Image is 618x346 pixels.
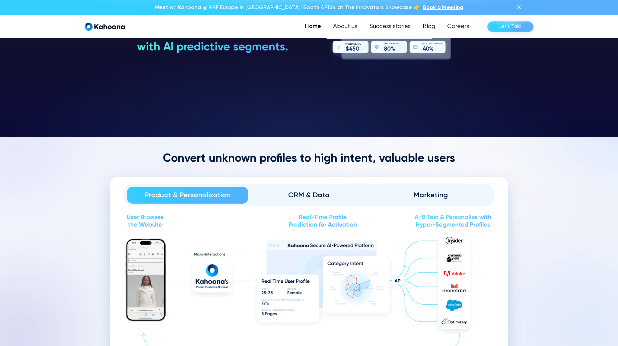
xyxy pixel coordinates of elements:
text: 0 [387,46,391,52]
text: 4 [349,46,353,52]
text: S [431,43,432,45]
text: u [385,43,387,45]
a: Success stories [363,21,417,33]
a: Book a Meeting [423,4,463,11]
text: e [348,43,349,45]
text: b [426,43,427,45]
text: 5 [352,46,355,52]
text: 8 [384,46,387,52]
text: a [390,43,391,45]
g: Prob. to Subscribe [422,43,442,45]
text: . [427,43,428,45]
text: e [392,43,394,45]
text: o [425,43,426,45]
text: r [347,43,348,45]
text: d [349,43,351,45]
text: i [350,43,351,45]
text: o [396,43,398,45]
text: . [399,43,400,45]
text: s [391,43,393,45]
text: % [429,46,434,52]
a: Home [299,21,327,33]
g: Purchase Prob. [384,43,400,45]
text: P [394,43,395,45]
text: V [360,43,361,45]
a: Let’s Talk! [487,21,534,32]
text: c [351,43,352,45]
span: Book a Meeting [423,5,463,10]
a: home [84,22,125,31]
text: b [434,43,435,45]
div: Let’s Talk! [499,22,521,31]
text: O [358,43,360,45]
text: c [436,43,438,45]
div: CRM & Data [257,190,362,200]
text: c [387,43,388,45]
g: Predicted AOV [346,43,361,45]
g: 40 [422,46,429,52]
text: u [433,43,434,45]
text: h [389,43,390,45]
a: Careers [441,21,475,33]
text: o [429,43,431,45]
h3: with AI predictive segments. [137,40,288,55]
div: Product & Personalization [135,190,240,200]
g: 80 [384,46,391,52]
a: About us [327,21,363,33]
text: b [398,43,399,45]
text: t [352,43,353,45]
text: t [428,43,429,45]
text: b [439,43,440,45]
text: A [356,43,358,45]
text: % [391,46,395,52]
text: P [384,43,385,45]
text: P [422,43,424,45]
text: e [353,43,355,45]
h2: Convert unknown profiles to high intent, valuable users [110,152,508,166]
text: s [435,43,437,45]
text: 0 [356,46,359,52]
text: 4 [422,46,426,52]
a: Blog [417,21,441,33]
text: e [440,43,442,45]
text: 0 [426,46,429,52]
text: d [354,43,356,45]
text: P [346,43,347,45]
g: 450 [349,46,359,52]
p: Meet w/ Kahoona @ NRF Europe in [GEOGRAPHIC_DATA]! Booth 4P124 at The Innovators Showcase 👉 [155,4,420,11]
text: $ [346,46,349,52]
div: Marketing [378,190,483,200]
